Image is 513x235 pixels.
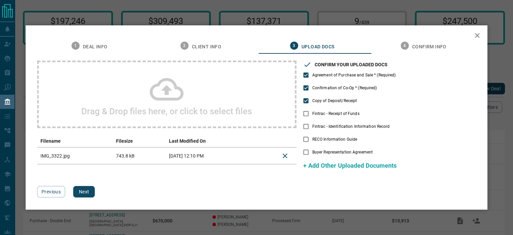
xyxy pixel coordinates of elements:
[74,43,77,48] text: 1
[312,149,373,155] span: Buyer Representation Agreement
[312,98,357,104] span: Copy of Deposit/Receipt
[303,162,397,169] span: + Add Other Uploaded Documents
[274,135,296,147] th: delete file action column
[166,147,257,164] td: [DATE] 12:10 PM
[37,147,113,164] td: IMG_3322.jpg
[312,111,360,117] span: Fintrac - Receipt of Funds
[302,44,334,50] span: Upload Docs
[312,136,357,142] span: RECO Information Guide
[257,135,274,147] th: download action column
[277,148,293,164] button: Delete
[403,43,406,48] text: 4
[312,72,396,78] span: Agreement of Purchase and Sale * (Required)
[113,147,166,164] td: 743.8 kB
[312,85,377,91] span: Confirmation of Co-Op * (Required)
[37,186,65,197] button: Previous
[73,186,95,197] button: Next
[412,44,447,50] span: Confirm Info
[166,135,257,147] th: Last Modified On
[113,135,166,147] th: Filesize
[183,43,186,48] text: 2
[83,44,108,50] span: Deal Info
[81,106,252,116] h2: Drag & Drop files here, or click to select files
[293,43,295,48] text: 3
[312,123,390,130] span: Fintrac - Identification Information Record
[315,62,388,67] h3: CONFIRM YOUR UPLOADED DOCS
[192,44,221,50] span: Client Info
[37,61,296,128] div: Drag & Drop files here, or click to select files
[37,135,113,147] th: Filename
